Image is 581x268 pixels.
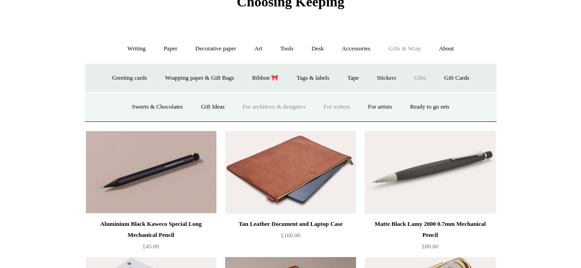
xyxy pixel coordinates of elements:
img: Aluminium Black Kaweco Special Long Mechanical Pencil [86,131,216,213]
a: For artists [360,95,400,119]
a: Gift Ideas [192,95,233,119]
a: Aluminium Black Kaweco Special Long Mechanical Pencil Aluminium Black Kaweco Special Long Mechani... [86,131,216,213]
a: About [430,37,462,61]
a: Sweets & Chocolates [124,95,191,119]
a: Tools [272,37,302,61]
img: Tan Leather Document and Laptop Case [225,131,355,213]
a: Tape [339,66,367,90]
a: Ready to go sets [402,95,458,119]
span: £80.00 [422,243,439,250]
a: Decorative paper [187,37,244,61]
a: Paper [155,37,186,61]
img: Matte Black Lamy 2000 0.7mm Mechanical Pencil [365,131,495,213]
a: Tags & labels [288,66,338,90]
a: Matte Black Lamy 2000 0.7mm Mechanical Pencil £80.00 [365,219,495,256]
a: Gift Cards [436,66,478,90]
span: £160.00 [281,232,300,239]
div: Matte Black Lamy 2000 0.7mm Mechanical Pencil [367,219,493,241]
div: Tan Leather Document and Laptop Case [227,219,353,230]
a: Stickers [368,66,404,90]
a: Accessories [333,37,378,61]
a: For architects & designers [234,95,314,119]
a: For writers [315,95,358,119]
a: Ribbon 🎀 [244,66,287,90]
div: Aluminium Black Kaweco Special Long Mechanical Pencil [88,219,214,241]
a: Wrapping paper & Gift Bags [157,66,242,90]
a: Art [246,37,271,61]
span: £45.00 [143,243,159,250]
a: Tan Leather Document and Laptop Case £160.00 [225,219,355,256]
a: Aluminium Black Kaweco Special Long Mechanical Pencil £45.00 [86,219,216,256]
a: Tan Leather Document and Laptop Case Tan Leather Document and Laptop Case [225,131,355,213]
a: Writing [119,37,154,61]
a: Choosing Keeping [237,1,344,8]
a: Gifts [406,66,434,90]
a: Matte Black Lamy 2000 0.7mm Mechanical Pencil Matte Black Lamy 2000 0.7mm Mechanical Pencil [365,131,495,213]
a: Greeting cards [104,66,155,90]
a: Gifts & Wrap [380,37,429,61]
a: Desk [303,37,332,61]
